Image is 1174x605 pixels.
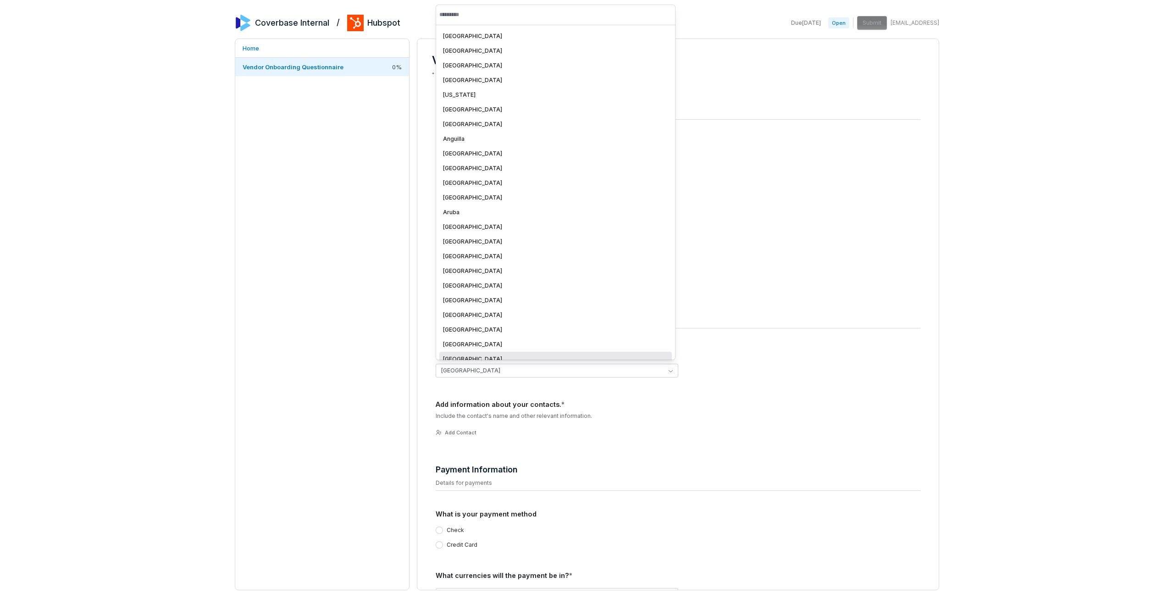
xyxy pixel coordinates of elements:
button: [GEOGRAPHIC_DATA] [436,364,678,377]
p: Include the contact's name and other relevant information. [436,412,920,420]
p: Company details and contact information [436,317,920,324]
div: [GEOGRAPHIC_DATA] [443,62,668,69]
div: [GEOGRAPHIC_DATA] [443,253,668,260]
div: [GEOGRAPHIC_DATA] [443,121,668,128]
div: [GEOGRAPHIC_DATA] [443,223,668,231]
div: [GEOGRAPHIC_DATA] [443,297,668,304]
p: Required tax forms and certificates for vendor verification [436,108,920,116]
h2: Hubspot [367,17,400,29]
div: Upload a tax certificate [436,218,920,228]
span: 0 % [392,63,402,71]
div: [GEOGRAPHIC_DATA] [443,326,668,333]
h2: Coverbase Internal [255,17,329,29]
div: Select your country of incorporation. [436,347,920,357]
div: [GEOGRAPHIC_DATA] [443,194,668,201]
p: Details for payments [436,479,920,487]
label: Credit Card [447,541,477,549]
span: Due [DATE] [791,19,821,27]
div: [GEOGRAPHIC_DATA] [443,355,668,363]
div: Aruba [443,209,668,216]
div: [GEOGRAPHIC_DATA] [443,47,668,55]
h3: Vendor Onboarding Questionnaire [432,54,924,67]
span: Open [828,17,849,28]
div: [GEOGRAPHIC_DATA] [443,341,668,348]
a: Vendor Onboarding Questionnaire0% [235,58,409,76]
label: Check [447,527,464,534]
div: [GEOGRAPHIC_DATA] [443,311,668,319]
div: [GEOGRAPHIC_DATA] [443,282,668,289]
div: [GEOGRAPHIC_DATA] [443,179,668,187]
a: Home [235,39,409,57]
div: What is your payment method [436,509,920,519]
div: Upload a W-9 or a W-8BEN form [436,138,920,148]
p: * indicates a required question [432,71,924,78]
div: What currencies will the payment be in? [436,571,920,581]
h2: / [337,15,340,28]
div: [GEOGRAPHIC_DATA] [443,33,668,40]
span: [EMAIL_ADDRESS] [891,19,939,27]
div: [GEOGRAPHIC_DATA] [443,150,668,157]
div: Anguilla [443,135,668,143]
span: Vendor Onboarding Questionnaire [243,63,343,71]
div: [GEOGRAPHIC_DATA] [443,77,668,84]
div: [GEOGRAPHIC_DATA] [443,106,668,113]
div: Add information about your contacts. [436,400,920,410]
h4: Payment Information [436,464,920,476]
h4: Company Information [436,301,920,313]
button: Add Contact [433,424,479,441]
div: [GEOGRAPHIC_DATA] [443,267,668,275]
div: [GEOGRAPHIC_DATA] [443,238,668,245]
div: [GEOGRAPHIC_DATA] [443,165,668,172]
div: [US_STATE] [443,91,668,99]
h4: Tax Documentation [436,93,920,105]
button: Select currencies [436,588,678,602]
